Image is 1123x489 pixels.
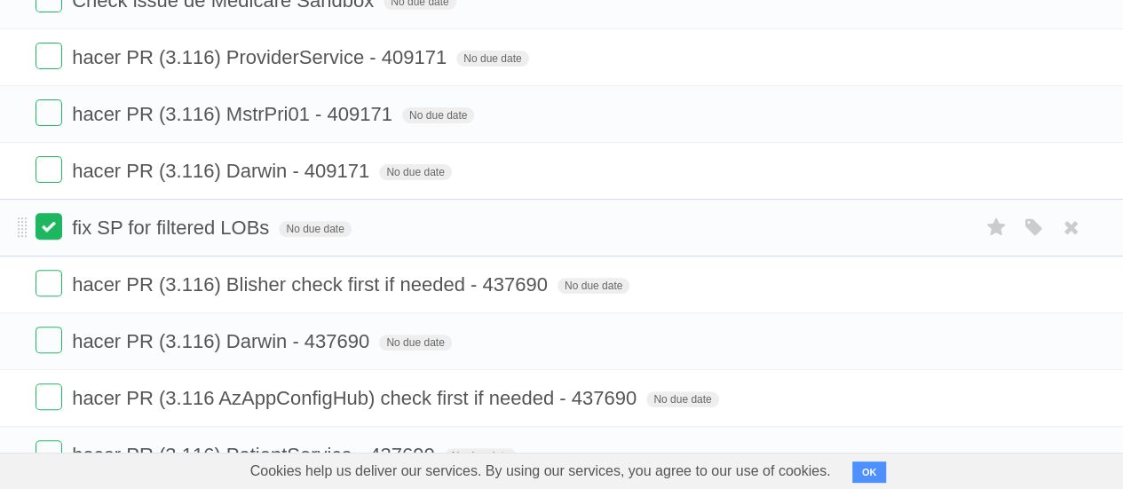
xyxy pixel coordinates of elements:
[72,103,397,125] span: hacer PR (3.116) MstrPri01 - 409171
[379,335,451,351] span: No due date
[646,391,718,407] span: No due date
[72,160,374,182] span: hacer PR (3.116) Darwin - 409171
[379,164,451,180] span: No due date
[445,448,517,464] span: No due date
[233,454,849,489] span: Cookies help us deliver our services. By using our services, you agree to our use of cookies.
[72,273,552,296] span: hacer PR (3.116) Blisher check first if needed - 437690
[979,213,1013,242] label: Star task
[279,221,351,237] span: No due date
[402,107,474,123] span: No due date
[36,270,62,296] label: Done
[456,51,528,67] span: No due date
[36,156,62,183] label: Done
[852,461,887,483] button: OK
[36,440,62,467] label: Done
[72,330,374,352] span: hacer PR (3.116) Darwin - 437690
[36,43,62,69] label: Done
[72,387,641,409] span: hacer PR (3.116 AzAppConfigHub) check first if needed - 437690
[36,213,62,240] label: Done
[72,46,451,68] span: hacer PR (3.116) ProviderService - 409171
[36,99,62,126] label: Done
[72,444,439,466] span: hacer PR (3.116) PatientService - 437690
[36,383,62,410] label: Done
[72,217,273,239] span: fix SP for filtered LOBs
[558,278,629,294] span: No due date
[36,327,62,353] label: Done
